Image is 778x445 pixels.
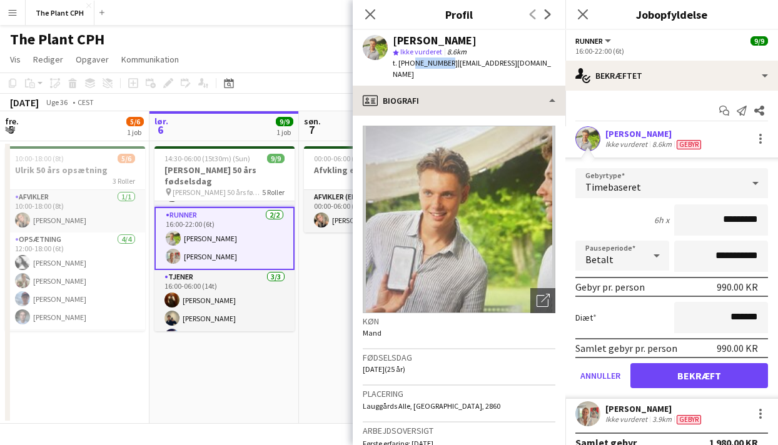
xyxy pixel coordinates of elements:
span: Kommunikation [121,54,179,65]
span: Mand [363,328,381,337]
div: Samlet gebyr pr. person [575,342,677,354]
img: Mandskabs avatar eller foto [363,126,555,313]
h3: Jobopfyldelse [565,6,778,22]
div: [DATE] [10,96,39,109]
a: Opgaver [71,51,114,67]
span: 7 [302,122,321,137]
div: Teamet har forskellige gebyrer end i rollen [674,139,704,149]
app-card-role: Opsætning4/412:00-18:00 (6t)[PERSON_NAME][PERSON_NAME][PERSON_NAME][PERSON_NAME] [5,232,145,329]
span: Vis [10,54,21,65]
span: 9/9 [276,117,293,126]
h3: Ulrik 50 års opsætning [5,164,145,176]
app-card-role: Runner2/216:00-22:00 (6t)[PERSON_NAME][PERSON_NAME] [154,207,295,270]
span: 00:00-06:00 (6t) [314,154,363,163]
span: Opgaver [76,54,109,65]
app-job-card: 00:00-06:00 (6t)1/1Afvkling efter midnat1 RolleAfvikler (efter midnat)1/100:00-06:00 (6t)[PERSON_... [304,146,444,232]
a: Vis [5,51,26,67]
span: t. [PHONE_NUMBER] [393,58,458,67]
div: Ikke vurderet [605,139,650,149]
div: 6h x [654,214,669,226]
div: 3.9km [650,414,674,424]
h3: Fødselsdag [363,352,555,363]
h3: Arbejdsoversigt [363,425,555,436]
span: 10:00-18:00 (8t) [15,154,64,163]
span: [PERSON_NAME] 50 års fødselsdag [173,187,262,197]
span: [DATE] (25 år) [363,364,405,374]
div: CEST [78,97,94,107]
span: Ikke vurderet [400,47,442,56]
div: Bekræftet [565,61,778,91]
button: Annuller [575,363,625,388]
span: 9/9 [750,36,768,46]
div: Teamet har forskellige gebyrer end i rollen [674,414,704,424]
span: Uge 36 [41,97,73,107]
div: [PERSON_NAME] [605,403,704,414]
a: Kommunikation [116,51,184,67]
button: Bekræft [630,363,768,388]
button: Runner [575,36,613,46]
button: The Plant CPH [26,1,94,25]
div: [PERSON_NAME] [605,128,704,139]
div: Åbn foto pop-in [530,288,555,313]
span: Timebaseret [585,181,641,193]
h3: [PERSON_NAME] 50 års fødselsdag [154,164,295,187]
span: 5/6 [126,117,144,126]
span: Runner [575,36,603,46]
span: 3 Roller [113,176,135,186]
span: Rediger [33,54,63,65]
app-job-card: 10:00-18:00 (8t)5/6Ulrik 50 års opsætning3 RollerAfvikler1/110:00-18:00 (8t)[PERSON_NAME]Opsætnin... [5,146,145,331]
div: Biografi [353,86,565,116]
h3: Profil [353,6,565,22]
div: [PERSON_NAME] [393,35,477,46]
span: Gebyr [677,140,701,149]
h3: Placering [363,388,555,399]
app-job-card: 14:30-06:00 (15t30m) (Sun)9/9[PERSON_NAME] 50 års fødselsdag [PERSON_NAME] 50 års fødselsdag5 Rol... [154,146,295,331]
app-card-role: Afvikler (efter midnat)1/100:00-06:00 (6t)[PERSON_NAME] [304,190,444,232]
span: 6 [153,122,168,137]
app-card-role: Tjener3/316:00-06:00 (14t)[PERSON_NAME][PERSON_NAME] [154,270,295,349]
div: Gebyr pr. person [575,281,645,293]
h3: Afvkling efter midnat [304,164,444,176]
span: 5 [3,122,19,137]
app-card-role: Afvikler1/110:00-18:00 (8t)[PERSON_NAME] [5,190,145,232]
span: fre. [5,116,19,127]
span: Gebyr [677,415,701,424]
a: Rediger [28,51,68,67]
span: lør. [154,116,168,127]
span: 5 Roller [262,187,285,197]
span: 8.6km [445,47,469,56]
span: søn. [304,116,321,127]
label: Diæt [575,312,597,323]
span: 14:30-06:00 (15t30m) (Sun) [164,154,250,163]
div: Ikke vurderet [605,414,650,424]
div: 16:00-22:00 (6t) [575,46,768,56]
span: 5/6 [118,154,135,163]
span: Betalt [585,253,614,266]
span: 9/9 [267,154,285,163]
div: 8.6km [650,139,674,149]
div: 1 job [276,127,293,137]
div: 990.00 KR [717,281,758,293]
h3: Køn [363,316,555,327]
div: 990.00 KR [717,342,758,354]
span: Lauggårds Alle, [GEOGRAPHIC_DATA], 2860 [363,401,500,411]
span: | [EMAIL_ADDRESS][DOMAIN_NAME] [393,58,551,79]
h1: The Plant CPH [10,30,104,49]
div: 1 job [127,127,143,137]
